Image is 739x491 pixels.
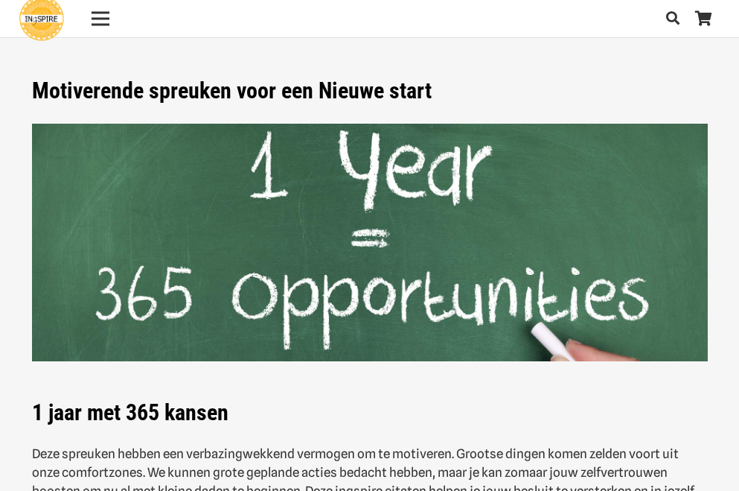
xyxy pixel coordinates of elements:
[32,77,708,104] h1: Motiverende spreuken voor een Nieuwe start
[32,124,708,361] img: Motivatie spreuken met motiverende teksten van ingspire over de moed niet opgeven en meer werkgeluk
[658,1,688,37] a: Zoeken
[32,380,708,426] h1: 1 jaar met 365 kansen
